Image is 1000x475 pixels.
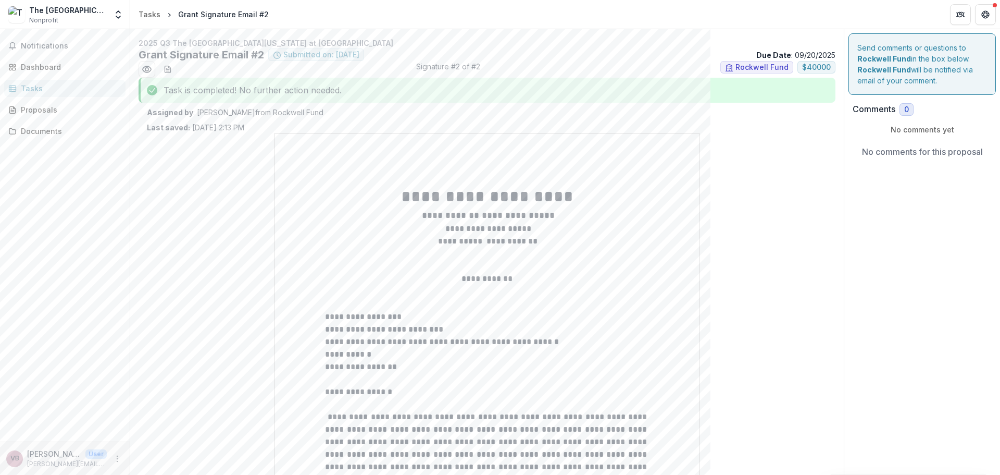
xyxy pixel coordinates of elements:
[139,9,160,20] div: Tasks
[147,122,244,133] p: [DATE] 2:13 PM
[848,33,996,95] div: Send comments or questions to in the box below. will be notified via email of your comment.
[4,80,126,97] a: Tasks
[139,48,264,61] h2: Grant Signature Email #2
[85,449,107,459] p: User
[950,4,971,25] button: Partners
[853,104,895,114] h2: Comments
[178,9,269,20] div: Grant Signature Email #2
[735,63,789,72] span: Rockwell Fund
[147,123,190,132] strong: Last saved:
[29,16,58,25] span: Nonprofit
[853,124,992,135] p: No comments yet
[8,6,25,23] img: The University of Texas Health Science Center at Houston (Public Health School)
[802,63,831,72] span: $ 40000
[111,4,126,25] button: Open entity switcher
[416,61,480,78] span: Signature #2 of #2
[139,61,155,78] button: Preview 5f4bdeae-3bbb-4380-9d07-9a850a0b9adf.pdf
[139,78,835,103] div: Task is completed! No further action needed.
[27,448,81,459] p: [PERSON_NAME]
[134,7,165,22] a: Tasks
[975,4,996,25] button: Get Help
[21,104,117,115] div: Proposals
[21,42,121,51] span: Notifications
[147,107,827,118] p: : [PERSON_NAME] from Rockwell Fund
[139,38,835,48] p: 2025 Q3 The [GEOGRAPHIC_DATA][US_STATE] at [GEOGRAPHIC_DATA]
[857,65,911,74] strong: Rockwell Fund
[21,83,117,94] div: Tasks
[4,101,126,118] a: Proposals
[29,5,107,16] div: The [GEOGRAPHIC_DATA][US_STATE] at [GEOGRAPHIC_DATA] ([GEOGRAPHIC_DATA])
[857,54,911,63] strong: Rockwell Fund
[159,61,176,78] button: download-word-button
[4,38,126,54] button: Notifications
[10,455,19,462] div: Valerie Bomben
[147,108,193,117] strong: Assigned by
[283,51,359,59] span: Submitted on: [DATE]
[862,145,983,158] p: No comments for this proposal
[756,50,835,60] p: : 09/20/2025
[27,459,107,469] p: [PERSON_NAME][EMAIL_ADDRESS][PERSON_NAME][DOMAIN_NAME]
[4,58,126,76] a: Dashboard
[904,105,909,114] span: 0
[111,453,123,465] button: More
[4,123,126,140] a: Documents
[21,126,117,137] div: Documents
[21,62,117,72] div: Dashboard
[134,7,273,22] nav: breadcrumb
[756,51,791,59] strong: Due Date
